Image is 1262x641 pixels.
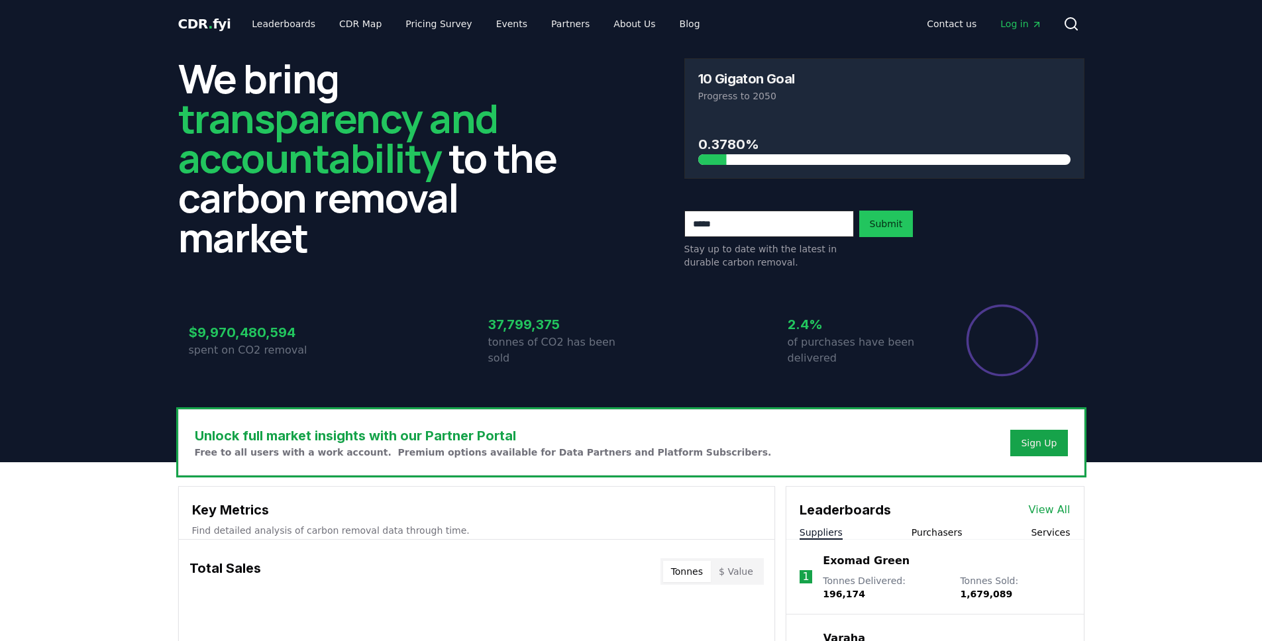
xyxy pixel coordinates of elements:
button: Suppliers [800,526,843,539]
p: Tonnes Delivered : [823,574,947,601]
h2: We bring to the carbon removal market [178,58,578,257]
a: Events [486,12,538,36]
a: Sign Up [1021,436,1057,450]
p: of purchases have been delivered [788,334,931,366]
h3: Unlock full market insights with our Partner Portal [195,426,772,446]
a: Pricing Survey [395,12,482,36]
p: Progress to 2050 [698,89,1071,103]
h3: 10 Gigaton Goal [698,72,795,85]
a: View All [1029,502,1071,518]
a: About Us [603,12,666,36]
p: tonnes of CO2 has been sold [488,334,631,366]
a: Leaderboards [241,12,326,36]
a: Partners [541,12,600,36]
button: Tonnes [663,561,711,582]
button: Submit [859,211,914,237]
p: Tonnes Sold : [960,574,1070,601]
nav: Main [916,12,1052,36]
nav: Main [241,12,710,36]
a: CDR Map [329,12,392,36]
h3: Total Sales [189,558,261,585]
h3: 2.4% [788,315,931,334]
a: Log in [990,12,1052,36]
h3: Key Metrics [192,500,761,520]
h3: $9,970,480,594 [189,322,332,342]
a: CDR.fyi [178,15,231,33]
span: 196,174 [823,589,865,599]
p: Find detailed analysis of carbon removal data through time. [192,524,761,537]
h3: 0.3780% [698,134,1071,154]
a: Exomad Green [823,553,910,569]
span: . [208,16,213,32]
span: transparency and accountability [178,91,498,185]
a: Contact us [916,12,987,36]
button: Services [1031,526,1070,539]
button: Sign Up [1010,430,1067,456]
span: Log in [1000,17,1041,30]
button: Purchasers [912,526,963,539]
p: Stay up to date with the latest in durable carbon removal. [684,242,854,269]
p: Free to all users with a work account. Premium options available for Data Partners and Platform S... [195,446,772,459]
p: 1 [802,569,809,585]
span: CDR fyi [178,16,231,32]
h3: 37,799,375 [488,315,631,334]
h3: Leaderboards [800,500,891,520]
div: Percentage of sales delivered [965,303,1039,377]
span: 1,679,089 [960,589,1012,599]
p: spent on CO2 removal [189,342,332,358]
button: $ Value [711,561,761,582]
a: Blog [669,12,711,36]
